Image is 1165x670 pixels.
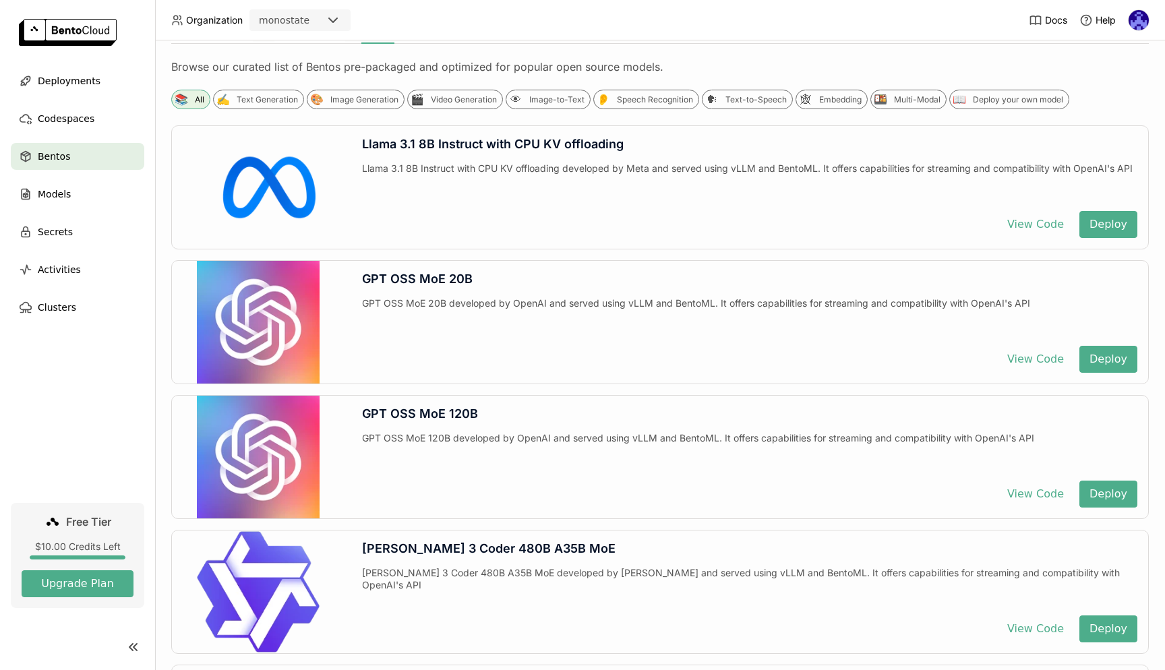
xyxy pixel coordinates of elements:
img: GPT OSS MoE 120B [197,396,320,518]
div: GPT OSS MoE 20B developed by OpenAI and served using vLLM and BentoML. It offers capabilities for... [362,297,1137,335]
div: Image-to-Text [529,94,585,105]
div: Video Generation [431,94,497,105]
span: Help [1096,14,1116,26]
div: monostate [259,13,309,27]
span: Codespaces [38,111,94,127]
div: Deploy your own model [973,94,1063,105]
span: Organization [186,14,243,26]
div: 🎬Video Generation [407,90,503,109]
div: 📖Deploy your own model [949,90,1069,109]
div: Browse our curated list of Bentos pre-packaged and optimized for popular open source models. [171,60,1149,73]
a: Models [11,181,144,208]
div: GPT OSS MoE 120B developed by OpenAI and served using vLLM and BentoML. It offers capabilities fo... [362,432,1137,470]
div: 🕸Embedding [796,90,868,109]
div: [PERSON_NAME] 3 Coder 480B A35B MoE developed by [PERSON_NAME] and served using vLLM and BentoML.... [362,567,1137,605]
span: Activities [38,262,81,278]
div: Text-to-Speech [725,94,787,105]
div: 🕸 [798,92,812,106]
a: Secrets [11,218,144,245]
div: Llama 3.1 8B Instruct with CPU KV offloading [362,137,1137,152]
div: ✍️Text Generation [213,90,304,109]
div: Image Generation [330,94,398,105]
span: Models [38,186,71,202]
div: 🗣Text-to-Speech [702,90,793,109]
div: Llama 3.1 8B Instruct with CPU KV offloading developed by Meta and served using vLLM and BentoML.... [362,162,1137,200]
img: Qwen 3 Coder 480B A35B MoE [197,530,320,653]
img: Llama 3.1 8B Instruct with CPU KV offloading [197,126,320,249]
img: GPT OSS MoE 20B [197,261,320,384]
div: [PERSON_NAME] 3 Coder 480B A35B MoE [362,541,1137,556]
span: Docs [1045,14,1067,26]
div: 📚 [174,92,188,106]
button: View Code [997,346,1074,373]
div: Multi-Modal [894,94,940,105]
button: Deploy [1079,211,1137,238]
div: $10.00 Credits Left [22,541,133,553]
div: All [195,94,204,105]
button: View Code [997,481,1074,508]
div: Embedding [819,94,862,105]
button: View Code [997,211,1074,238]
div: 👁Image-to-Text [506,90,591,109]
button: Deploy [1079,346,1137,373]
span: Clusters [38,299,76,315]
div: 📖 [952,92,966,106]
div: 👂Speech Recognition [593,90,699,109]
input: Selected monostate. [311,14,312,28]
a: Clusters [11,294,144,321]
div: 🎬 [410,92,424,106]
span: Free Tier [66,515,111,528]
a: Free Tier$10.00 Credits LeftUpgrade Plan [11,503,144,608]
div: 📚All [171,90,210,109]
div: 🗣 [705,92,719,106]
button: View Code [997,615,1074,642]
div: 🍱 [873,92,887,106]
a: Deployments [11,67,144,94]
a: Activities [11,256,144,283]
a: Bentos [11,143,144,170]
div: GPT OSS MoE 20B [362,272,1137,286]
button: Upgrade Plan [22,570,133,597]
div: Speech Recognition [617,94,693,105]
div: GPT OSS MoE 120B [362,406,1137,421]
img: logo [19,19,117,46]
div: 👁 [508,92,522,106]
span: Bentos [38,148,70,164]
div: ✍️ [216,92,230,106]
a: Docs [1029,13,1067,27]
div: Text Generation [237,94,298,105]
div: 🍱Multi-Modal [870,90,947,109]
div: 🎨 [309,92,324,106]
div: 👂 [596,92,610,106]
div: 🎨Image Generation [307,90,405,109]
a: Codespaces [11,105,144,132]
button: Deploy [1079,481,1137,508]
button: Deploy [1079,615,1137,642]
img: Andrew correa [1129,10,1149,30]
span: Deployments [38,73,100,89]
div: Help [1079,13,1116,27]
span: Secrets [38,224,73,240]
